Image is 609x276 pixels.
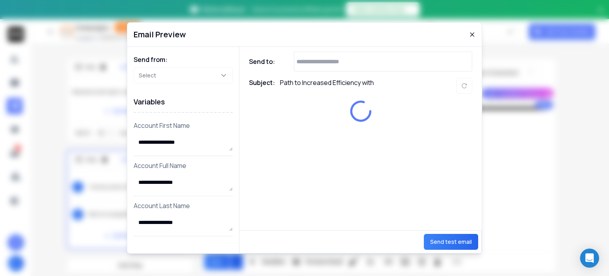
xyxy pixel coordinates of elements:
h1: Send from: [134,55,233,64]
p: Account First Name [134,121,233,130]
h1: Variables [134,91,233,113]
h1: Send to: [249,57,281,66]
p: Path to Increased Efficiency with [280,78,374,94]
p: Account Last Name [134,201,233,210]
p: Account Full Name [134,161,233,170]
h1: Email Preview [134,29,186,40]
h1: Subject: [249,78,275,94]
div: Open Intercom Messenger [580,249,599,268]
button: Send test email [424,234,478,250]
